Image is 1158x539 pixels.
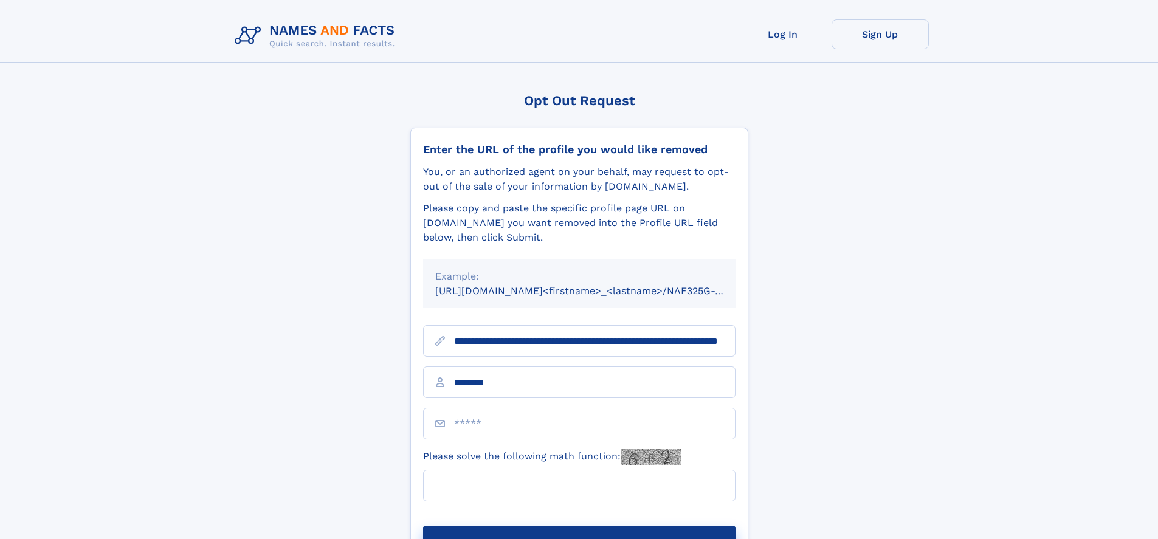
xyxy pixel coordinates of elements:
div: Example: [435,269,723,284]
label: Please solve the following math function: [423,449,681,465]
div: You, or an authorized agent on your behalf, may request to opt-out of the sale of your informatio... [423,165,736,194]
div: Enter the URL of the profile you would like removed [423,143,736,156]
small: [URL][DOMAIN_NAME]<firstname>_<lastname>/NAF325G-xxxxxxxx [435,285,759,297]
a: Sign Up [832,19,929,49]
div: Opt Out Request [410,93,748,108]
img: Logo Names and Facts [230,19,405,52]
a: Log In [734,19,832,49]
div: Please copy and paste the specific profile page URL on [DOMAIN_NAME] you want removed into the Pr... [423,201,736,245]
